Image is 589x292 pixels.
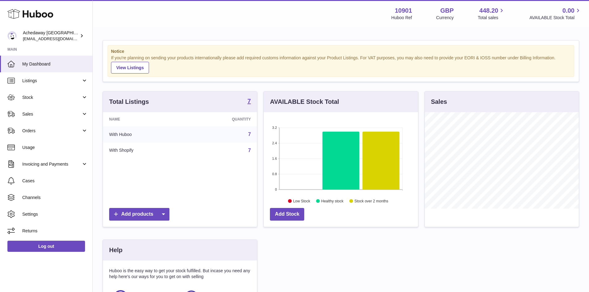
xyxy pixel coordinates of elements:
text: Healthy stock [321,199,344,203]
span: Stock [22,95,81,100]
text: 1.6 [272,157,277,160]
text: 2.4 [272,141,277,145]
span: [EMAIL_ADDRESS][DOMAIN_NAME] [23,36,91,41]
h3: Help [109,246,122,254]
span: Usage [22,145,88,150]
span: Invoicing and Payments [22,161,81,167]
td: With Shopify [103,142,186,159]
span: 0.00 [562,6,574,15]
h3: Sales [431,98,447,106]
strong: 7 [247,98,251,104]
span: AVAILABLE Stock Total [529,15,582,21]
span: Total sales [478,15,505,21]
a: Log out [7,241,85,252]
div: Huboo Ref [391,15,412,21]
strong: GBP [440,6,454,15]
th: Name [103,112,186,126]
a: Add products [109,208,169,221]
span: Sales [22,111,81,117]
text: 0 [275,188,277,191]
div: Currency [436,15,454,21]
span: My Dashboard [22,61,88,67]
span: Returns [22,228,88,234]
span: Cases [22,178,88,184]
h3: Total Listings [109,98,149,106]
a: 7 [248,132,251,137]
a: 448.20 Total sales [478,6,505,21]
span: Listings [22,78,81,84]
text: 3.2 [272,126,277,129]
h3: AVAILABLE Stock Total [270,98,339,106]
span: Channels [22,195,88,201]
strong: 10901 [395,6,412,15]
text: Stock over 2 months [355,199,388,203]
th: Quantity [186,112,257,126]
text: Low Stock [293,199,310,203]
span: Settings [22,211,88,217]
div: If you're planning on sending your products internationally please add required customs informati... [111,55,571,74]
td: With Huboo [103,126,186,142]
span: Orders [22,128,81,134]
img: admin@newpb.co.uk [7,31,17,40]
text: 0.8 [272,172,277,176]
a: 7 [247,98,251,105]
a: Add Stock [270,208,304,221]
span: 448.20 [479,6,498,15]
a: View Listings [111,62,149,74]
strong: Notice [111,49,571,54]
a: 0.00 AVAILABLE Stock Total [529,6,582,21]
div: Achedaway [GEOGRAPHIC_DATA] [23,30,79,42]
a: 7 [248,148,251,153]
p: Huboo is the easy way to get your stock fulfilled. But incase you need any help here's our ways f... [109,268,251,280]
